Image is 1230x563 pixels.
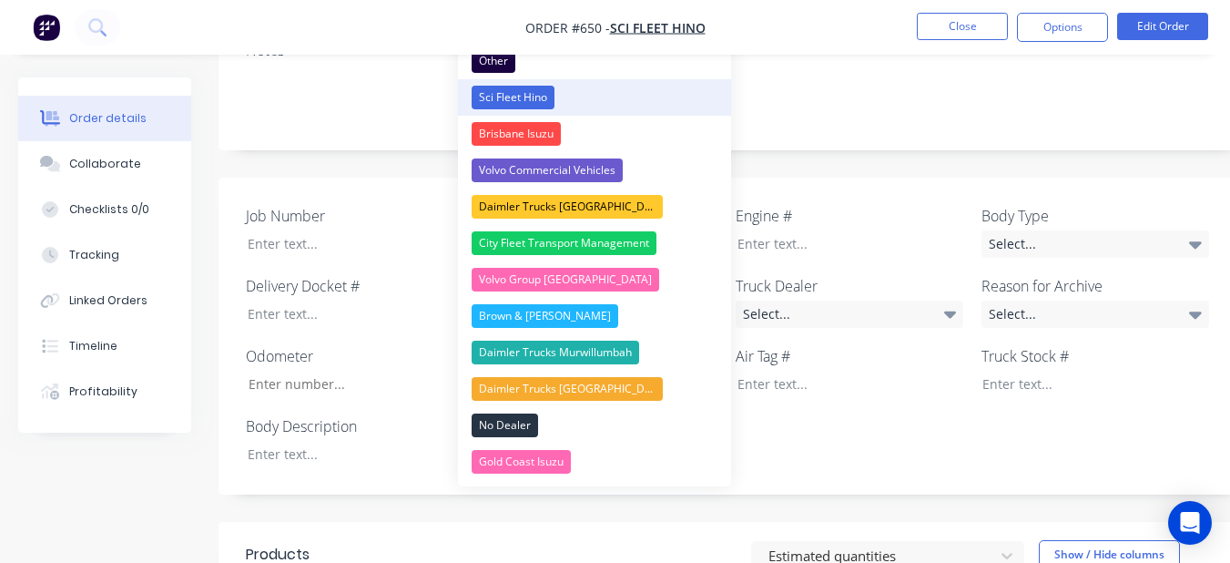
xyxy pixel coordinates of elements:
div: Timeline [69,338,117,354]
div: Volvo Group [GEOGRAPHIC_DATA] [472,268,659,292]
button: Brisbane Isuzu [458,116,731,152]
button: Options [1017,13,1108,42]
button: Brown & [PERSON_NAME] [458,298,731,334]
label: Odometer [246,345,473,367]
label: Reason for Archive [981,275,1209,297]
label: Engine # [736,205,963,227]
label: Truck Dealer [736,275,963,297]
div: Checklists 0/0 [69,201,149,218]
div: Brisbane Isuzu [472,122,561,146]
div: Profitability [69,384,137,400]
span: Order #650 - [525,19,610,36]
button: Edit Order [1117,13,1208,40]
div: Sci Fleet Hino [472,86,554,109]
div: Open Intercom Messenger [1168,501,1212,545]
label: Body Description [246,415,473,437]
div: Notes [246,42,1221,59]
div: Daimler Trucks Murwillumbah [472,341,639,364]
button: Profitability [18,369,191,415]
img: Factory [33,14,60,41]
button: Close [917,13,1008,40]
div: Brown & [PERSON_NAME] [472,304,618,328]
label: Job Number [246,205,473,227]
button: No Dealer [458,407,731,444]
button: Timeline [18,323,191,369]
button: Collaborate [18,141,191,187]
a: Sci Fleet Hino [610,19,706,36]
input: Enter number... [233,371,473,398]
div: Daimler Trucks [GEOGRAPHIC_DATA] [472,377,663,401]
button: Linked Orders [18,278,191,323]
button: Tracking [18,232,191,278]
label: Truck Stock # [981,345,1209,367]
button: Sci Fleet Hino [458,79,731,116]
div: City Fleet Transport Management [472,231,656,255]
div: Select... [736,301,963,328]
button: Daimler Trucks [GEOGRAPHIC_DATA] [458,189,731,225]
button: Volvo Commercial Vehicles [458,152,731,189]
label: Body Type [981,205,1209,227]
button: Other [458,43,731,79]
div: Collaborate [69,156,141,172]
label: Delivery Docket # [246,275,473,297]
div: Order details [69,110,147,127]
label: Air Tag # [736,345,963,367]
div: Daimler Trucks [GEOGRAPHIC_DATA] [472,195,663,219]
div: Gold Coast Isuzu [472,450,571,474]
div: Other [472,49,515,73]
div: Select... [981,301,1209,328]
button: Volvo Group [GEOGRAPHIC_DATA] [458,261,731,298]
button: Daimler Trucks Murwillumbah [458,334,731,371]
button: Checklists 0/0 [18,187,191,232]
div: No Dealer [472,414,538,437]
button: Daimler Trucks [GEOGRAPHIC_DATA] [458,371,731,407]
button: Gold Coast Isuzu [458,444,731,480]
button: City Fleet Transport Management [458,225,731,261]
div: Select... [981,230,1209,258]
div: Volvo Commercial Vehicles [472,159,623,182]
button: Order details [18,96,191,141]
div: Tracking [69,247,119,263]
div: Linked Orders [69,292,147,309]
